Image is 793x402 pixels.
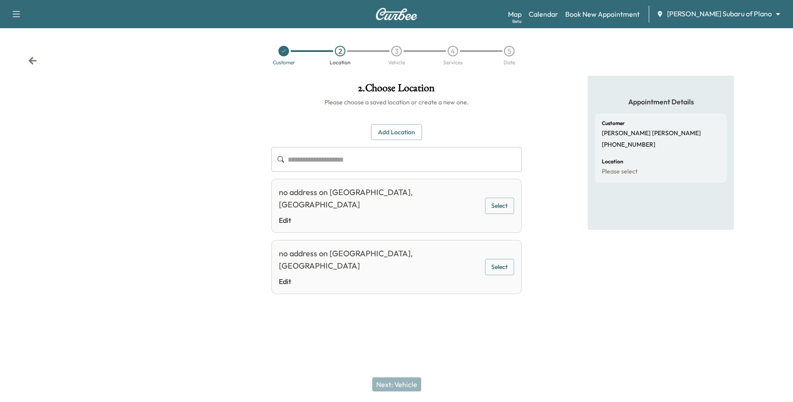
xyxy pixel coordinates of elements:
[602,129,701,137] p: [PERSON_NAME] [PERSON_NAME]
[602,141,656,149] p: [PHONE_NUMBER]
[565,9,640,19] a: Book New Appointment
[375,8,418,20] img: Curbee Logo
[279,276,481,287] a: Edit
[273,60,295,65] div: Customer
[529,9,558,19] a: Calendar
[602,159,623,164] h6: Location
[271,83,522,98] h1: 2 . Choose Location
[602,121,625,126] h6: Customer
[485,198,514,214] button: Select
[595,97,727,107] h5: Appointment Details
[271,98,522,107] h6: Please choose a saved location or create a new one.
[391,46,402,56] div: 3
[602,168,637,176] p: Please select
[504,60,515,65] div: Date
[279,215,481,225] a: Edit
[504,46,515,56] div: 5
[279,247,481,272] div: no address on [GEOGRAPHIC_DATA], [GEOGRAPHIC_DATA]
[512,18,522,25] div: Beta
[330,60,351,65] div: Location
[335,46,345,56] div: 2
[667,9,772,19] span: [PERSON_NAME] Subaru of Plano
[28,56,37,65] div: Back
[448,46,458,56] div: 4
[508,9,522,19] a: MapBeta
[485,259,514,275] button: Select
[371,124,422,140] button: Add Location
[279,186,481,211] div: no address on [GEOGRAPHIC_DATA], [GEOGRAPHIC_DATA]
[443,60,463,65] div: Services
[388,60,405,65] div: Vehicle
